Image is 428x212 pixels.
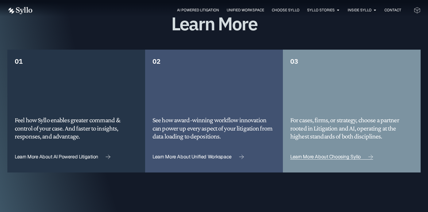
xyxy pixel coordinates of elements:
[15,154,110,160] a: Learn More About AI Powered Litigation
[290,154,361,159] span: Learn More About Choosing Syllo
[7,13,421,34] h1: Learn More
[384,7,401,13] a: Contact
[15,116,138,140] h5: Feel how Syllo enables greater command & control of your case. And faster to insights, responses,...
[15,57,23,66] span: 01
[152,116,276,140] h5: See how award-winning workflow innovation can power up every aspect of your litigation from data ...
[45,7,401,13] nav: Menu
[290,57,298,66] span: 03
[152,154,232,159] span: Learn More About Unified Workspace
[177,7,219,13] a: AI Powered Litigation
[307,7,335,13] a: Syllo Stories
[227,7,264,13] a: Unified Workspace
[152,154,244,160] a: Learn More About Unified Workspace
[45,7,401,13] div: Menu Toggle
[272,7,299,13] a: Choose Syllo
[7,7,33,14] img: white logo
[290,116,413,140] h5: For cases, firms, or strategy, choose a partner rooted in Litigation and AI, operating at the hig...
[152,57,160,66] span: 02
[290,154,373,160] a: Learn More About Choosing Syllo
[15,154,98,159] span: Learn More About AI Powered Litigation
[348,7,372,13] a: Inside Syllo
